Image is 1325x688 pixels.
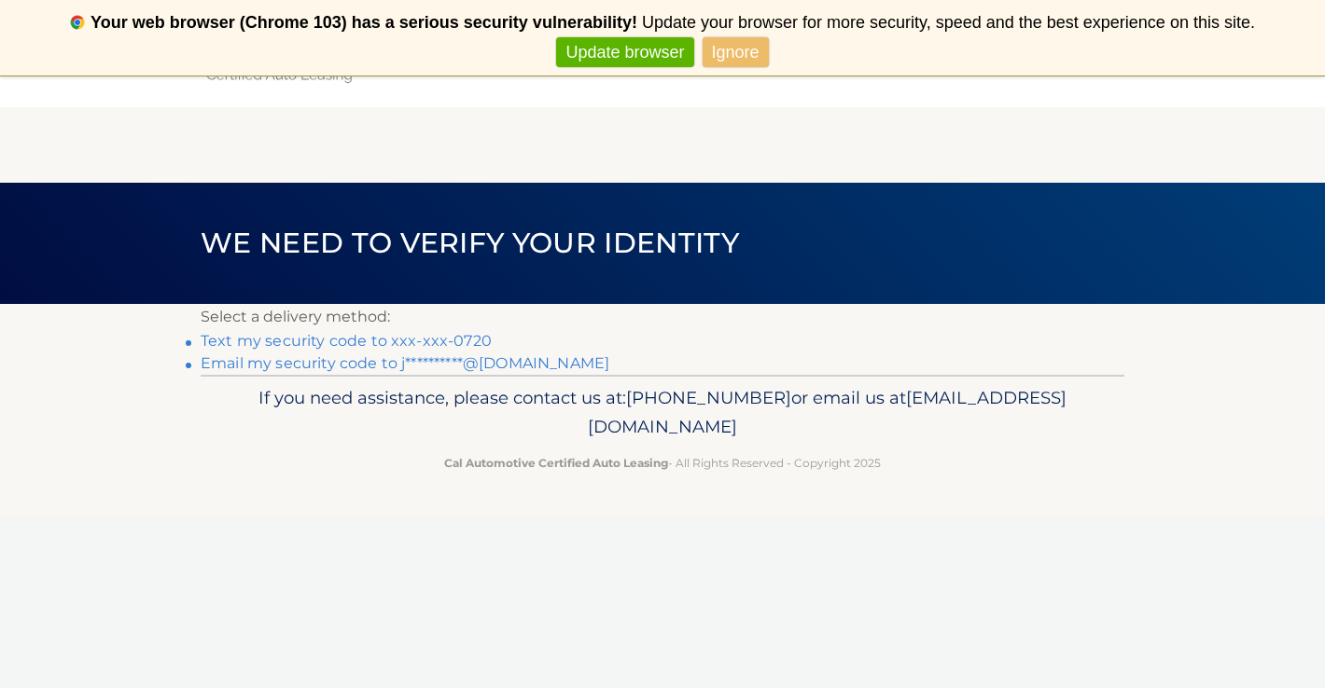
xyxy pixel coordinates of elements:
a: Ignore [703,37,769,68]
a: Update browser [556,37,693,68]
p: Select a delivery method: [201,304,1124,330]
p: - All Rights Reserved - Copyright 2025 [213,453,1112,473]
strong: Cal Automotive Certified Auto Leasing [444,456,668,470]
span: We need to verify your identity [201,226,739,260]
a: Email my security code to j**********@[DOMAIN_NAME] [201,354,609,372]
a: Text my security code to xxx-xxx-0720 [201,332,492,350]
p: If you need assistance, please contact us at: or email us at [213,383,1112,443]
b: Your web browser (Chrome 103) has a serious security vulnerability! [91,13,637,32]
span: [PHONE_NUMBER] [626,387,791,408]
span: Update your browser for more security, speed and the best experience on this site. [642,13,1255,32]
